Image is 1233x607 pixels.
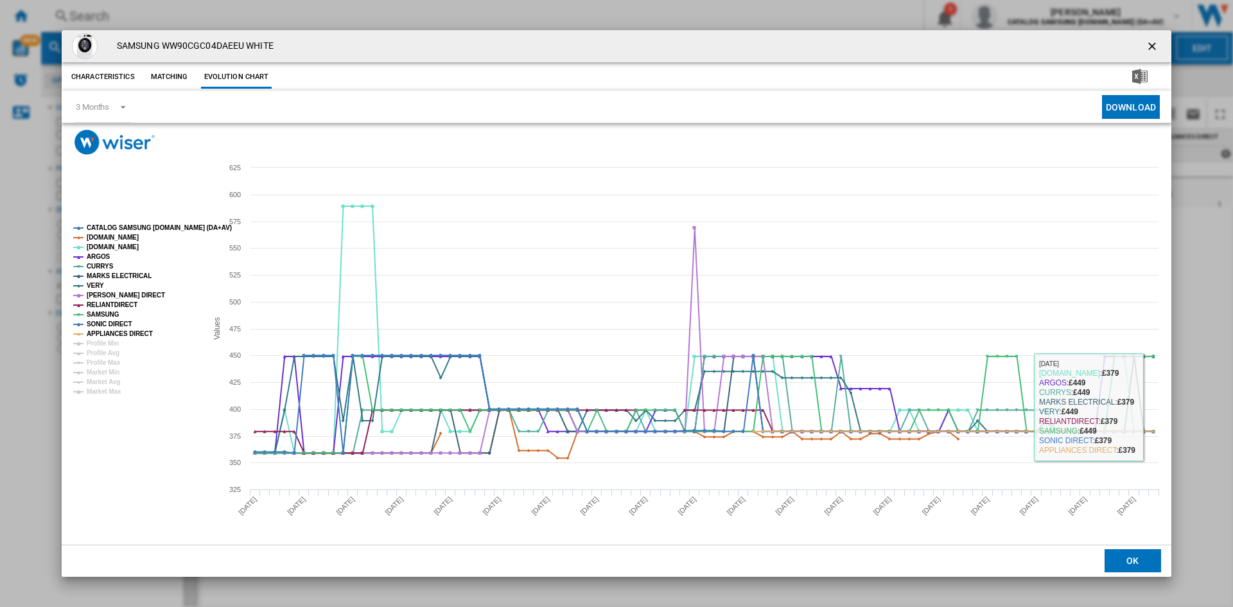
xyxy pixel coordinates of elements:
tspan: Values [213,317,222,340]
tspan: 575 [229,218,241,225]
tspan: [DATE] [481,495,502,516]
button: OK [1105,549,1161,572]
tspan: [DATE] [579,495,600,516]
tspan: RELIANTDIRECT [87,301,137,308]
div: 3 Months [76,102,109,112]
tspan: Market Max [87,388,121,395]
tspan: [DATE] [627,495,649,516]
tspan: [DATE] [823,495,844,516]
tspan: 525 [229,271,241,279]
tspan: 425 [229,378,241,386]
tspan: [DATE] [920,495,941,516]
tspan: 625 [229,164,241,172]
tspan: Market Min [87,369,119,376]
tspan: SAMSUNG [87,311,119,318]
tspan: 500 [229,298,241,306]
img: logo_wiser_300x94.png [74,130,155,155]
tspan: [DOMAIN_NAME] [87,243,139,251]
button: Download in Excel [1112,66,1168,89]
tspan: 475 [229,325,241,333]
md-dialog: Product popup [62,30,1171,577]
tspan: [PERSON_NAME] DIRECT [87,292,165,299]
tspan: Profile Avg [87,349,119,356]
tspan: [DATE] [1115,495,1137,516]
tspan: [DOMAIN_NAME] [87,234,139,241]
button: Download [1102,95,1160,119]
tspan: APPLIANCES DIRECT [87,330,153,337]
tspan: CURRYS [87,263,114,270]
button: Matching [141,66,198,89]
tspan: [DATE] [969,495,990,516]
tspan: MARKS ELECTRICAL [87,272,152,279]
tspan: [DATE] [1067,495,1088,516]
tspan: [DATE] [286,495,307,516]
tspan: 550 [229,244,241,252]
tspan: [DATE] [676,495,697,516]
ng-md-icon: getI18NText('BUTTONS.CLOSE_DIALOG') [1146,40,1161,55]
button: getI18NText('BUTTONS.CLOSE_DIALOG') [1141,33,1166,59]
img: excel-24x24.png [1132,69,1148,84]
tspan: [DATE] [335,495,356,516]
tspan: 325 [229,486,241,493]
tspan: SONIC DIRECT [87,321,132,328]
tspan: [DATE] [725,495,746,516]
tspan: 375 [229,432,241,440]
tspan: Profile Min [87,340,119,347]
tspan: 450 [229,351,241,359]
img: M10257225_white [72,33,98,59]
tspan: [DATE] [432,495,453,516]
tspan: [DATE] [383,495,405,516]
button: Characteristics [68,66,138,89]
tspan: [DATE] [237,495,258,516]
tspan: 600 [229,191,241,198]
tspan: [DATE] [1018,495,1039,516]
tspan: ARGOS [87,253,110,260]
tspan: VERY [87,282,104,289]
button: Evolution chart [201,66,272,89]
tspan: 400 [229,405,241,413]
tspan: 350 [229,459,241,466]
tspan: Profile Max [87,359,121,366]
tspan: CATALOG SAMSUNG [DOMAIN_NAME] (DA+AV) [87,224,232,231]
tspan: Market Avg [87,378,120,385]
tspan: [DATE] [871,495,893,516]
tspan: [DATE] [774,495,795,516]
h4: SAMSUNG WW90CGC04DAEEU WHITE [110,40,274,53]
tspan: [DATE] [530,495,551,516]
